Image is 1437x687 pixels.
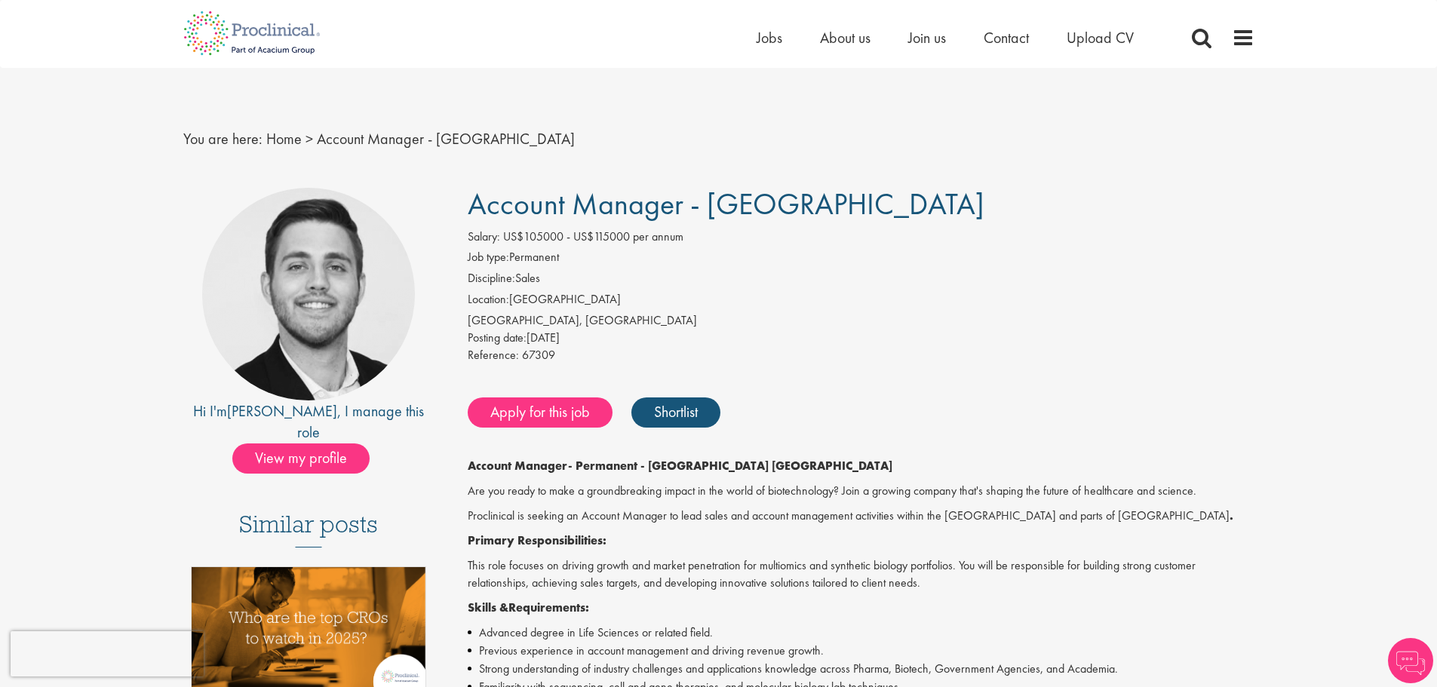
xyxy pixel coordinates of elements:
span: US$105000 - US$115000 per annum [503,228,683,244]
span: > [306,129,313,149]
span: View my profile [232,443,370,474]
div: [GEOGRAPHIC_DATA], [GEOGRAPHIC_DATA] [468,312,1254,330]
a: [PERSON_NAME] [227,401,337,421]
a: breadcrumb link [266,129,302,149]
label: Reference: [468,347,519,364]
iframe: reCAPTCHA [11,631,204,676]
a: Apply for this job [468,397,613,428]
label: Discipline: [468,270,515,287]
strong: Requirements: [508,600,589,615]
label: Job type: [468,249,509,266]
p: Proclinical is seeking an Account Manager to lead sales and account management activities within ... [468,508,1254,525]
img: Chatbot [1388,638,1433,683]
strong: . [1230,508,1233,523]
a: View my profile [232,446,385,466]
img: imeage of recruiter Parker Jensen [202,188,415,400]
span: Posting date: [468,330,527,345]
strong: Primary Responsibilities: [468,532,606,548]
a: Jobs [757,28,782,48]
label: Salary: [468,228,500,246]
li: Previous experience in account management and driving revenue growth. [468,642,1254,660]
strong: Skills & [468,600,508,615]
p: Are you ready to make a groundbreaking impact in the world of biotechnology? Join a growing compa... [468,483,1254,500]
span: Account Manager - [GEOGRAPHIC_DATA] [317,129,575,149]
li: Advanced degree in Life Sciences or related field. [468,624,1254,642]
li: Sales [468,270,1254,291]
span: Account Manager - [GEOGRAPHIC_DATA] [468,185,984,223]
a: Join us [908,28,946,48]
li: [GEOGRAPHIC_DATA] [468,291,1254,312]
li: Strong understanding of industry challenges and applications knowledge across Pharma, Biotech, Go... [468,660,1254,678]
span: 67309 [522,347,555,363]
li: Permanent [468,249,1254,270]
strong: - Permanent - [GEOGRAPHIC_DATA] [GEOGRAPHIC_DATA] [568,458,892,474]
h3: Similar posts [239,511,378,547]
p: This role focuses on driving growth and market penetration for multiomics and synthetic biology p... [468,557,1254,592]
a: Contact [984,28,1029,48]
a: Shortlist [631,397,720,428]
strong: Account Manager [468,458,568,474]
div: Hi I'm , I manage this role [183,400,434,443]
a: About us [820,28,870,48]
div: [DATE] [468,330,1254,347]
label: Location: [468,291,509,308]
span: You are here: [183,129,263,149]
a: Upload CV [1067,28,1134,48]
